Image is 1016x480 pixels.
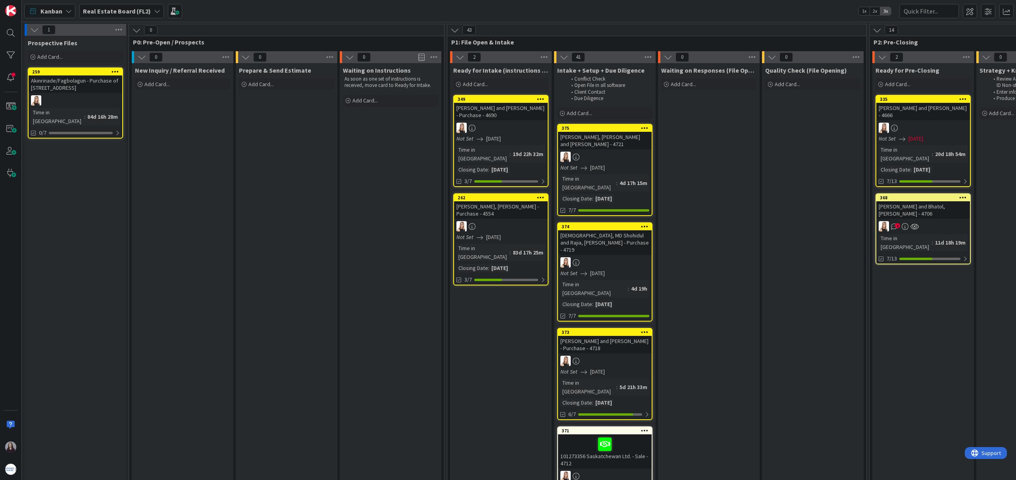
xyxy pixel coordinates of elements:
[994,52,1007,62] span: 0
[558,336,652,353] div: [PERSON_NAME] and [PERSON_NAME] - Purchase - 4718
[32,69,122,75] div: 259
[675,52,689,62] span: 0
[910,165,912,174] span: :
[558,223,652,230] div: 374
[135,66,225,74] span: New Inquiry / Referral Received
[560,378,616,396] div: Time in [GEOGRAPHIC_DATA]
[567,82,651,89] li: Open File in all software
[593,194,614,203] div: [DATE]
[879,123,889,133] img: DB
[880,195,970,200] div: 368
[628,284,629,293] span: :
[149,52,163,62] span: 0
[560,174,616,192] div: Time in [GEOGRAPHIC_DATA]
[880,7,891,15] span: 3x
[779,52,793,62] span: 0
[876,194,970,219] div: 368[PERSON_NAME] and Bhatol, [PERSON_NAME] - 4706
[144,81,170,88] span: Add Card...
[558,230,652,255] div: [DEMOGRAPHIC_DATA], MD Shohidul and Rajia, [PERSON_NAME] - Purchase - 4719
[454,96,548,103] div: 349
[895,223,900,228] span: 1
[592,194,593,203] span: :
[28,67,123,139] a: 259Akinrinade/Fagbolagun - Purchase of [STREET_ADDRESS]DBTime in [GEOGRAPHIC_DATA]:84d 16h 28m0/7
[17,1,36,11] span: Support
[454,194,548,219] div: 262[PERSON_NAME], [PERSON_NAME] - Purchase - 4554
[765,66,847,74] span: Quality Check (File Opening)
[567,95,651,102] li: Due Diligence
[453,193,548,285] a: 262[PERSON_NAME], [PERSON_NAME] - Purchase - 4554DBNot Set[DATE]Time in [GEOGRAPHIC_DATA]:83d 17h...
[558,152,652,162] div: DB
[84,112,85,121] span: :
[31,95,41,106] img: DB
[912,165,932,174] div: [DATE]
[5,464,16,475] img: avatar
[29,68,122,93] div: 259Akinrinade/Fagbolagun - Purchase of [STREET_ADDRESS]
[562,224,652,229] div: 374
[560,280,628,297] div: Time in [GEOGRAPHIC_DATA]
[593,398,614,407] div: [DATE]
[5,441,16,453] img: BC
[40,6,62,16] span: Kanban
[859,7,870,15] span: 1x
[560,257,571,268] img: DB
[489,264,510,272] div: [DATE]
[557,124,652,216] a: 375[PERSON_NAME], [PERSON_NAME] and [PERSON_NAME] - 4721DBNot Set[DATE]Time in [GEOGRAPHIC_DATA]:...
[451,38,856,46] span: P1: File Open & Intake
[885,81,910,88] span: Add Card...
[558,434,652,468] div: 101273356 Saskatchewan Ltd. - Sale - 4712
[568,410,576,418] span: 6/7
[489,165,510,174] div: [DATE]
[879,165,910,174] div: Closing Date
[879,135,896,142] i: Not Set
[592,398,593,407] span: :
[560,356,571,366] img: DB
[567,76,651,82] li: Conflict Check
[248,81,274,88] span: Add Card...
[876,194,970,201] div: 368
[557,222,652,322] a: 374[DEMOGRAPHIC_DATA], MD Shohidul and Rajia, [PERSON_NAME] - Purchase - 4719DBNot Set[DATE]Time ...
[618,179,649,187] div: 4d 17h 15m
[511,150,545,158] div: 19d 22h 32m
[456,233,473,241] i: Not Set
[567,89,651,95] li: Client Contact
[454,103,548,120] div: [PERSON_NAME] and [PERSON_NAME] - Purchase - 4690
[454,96,548,120] div: 349[PERSON_NAME] and [PERSON_NAME] - Purchase - 4690
[29,68,122,75] div: 259
[456,135,473,142] i: Not Set
[464,276,472,284] span: 3/7
[357,52,371,62] span: 0
[558,125,652,132] div: 375
[28,39,77,47] span: Prospective Files
[488,264,489,272] span: :
[456,244,510,261] div: Time in [GEOGRAPHIC_DATA]
[618,383,649,391] div: 5d 21h 33m
[567,110,592,117] span: Add Card...
[879,234,932,251] div: Time in [GEOGRAPHIC_DATA]
[557,66,645,74] span: Intake + Setup + Due Diligence
[468,52,481,62] span: 2
[887,177,897,185] span: 7/13
[456,264,488,272] div: Closing Date
[42,25,56,35] span: 1
[31,108,84,125] div: Time in [GEOGRAPHIC_DATA]
[456,145,510,163] div: Time in [GEOGRAPHIC_DATA]
[616,383,618,391] span: :
[661,66,756,74] span: Waiting on Responses (File Opening)
[562,125,652,131] div: 375
[562,330,652,335] div: 373
[5,5,16,16] img: Visit kanbanzone.com
[876,221,970,231] div: DB
[558,329,652,336] div: 373
[560,368,577,375] i: Not Set
[486,233,501,241] span: [DATE]
[456,165,488,174] div: Closing Date
[29,75,122,93] div: Akinrinade/Fagbolagun - Purchase of [STREET_ADDRESS]
[352,97,378,104] span: Add Card...
[879,221,889,231] img: DB
[560,270,577,277] i: Not Set
[908,135,923,143] span: [DATE]
[890,52,903,62] span: 2
[879,145,932,163] div: Time in [GEOGRAPHIC_DATA]
[568,206,576,214] span: 7/7
[568,312,576,320] span: 7/7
